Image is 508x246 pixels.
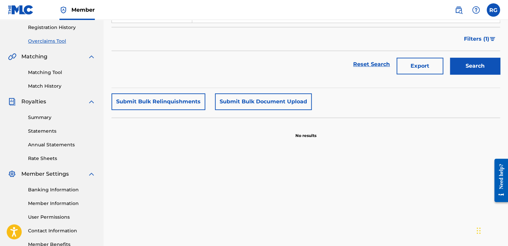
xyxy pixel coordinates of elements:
button: Submit Bulk Document Upload [215,93,312,110]
span: Member [71,6,95,14]
button: Submit Bulk Relinquishments [111,93,205,110]
img: Matching [8,53,16,61]
img: search [455,6,463,14]
iframe: Resource Center [489,154,508,207]
form: Search Form [111,6,500,78]
img: expand [87,170,95,178]
a: Reset Search [350,57,393,72]
img: Top Rightsholder [59,6,67,14]
img: help [472,6,480,14]
span: Royalties [21,98,46,106]
a: Public Search [452,3,465,17]
a: Match History [28,83,95,90]
a: Banking Information [28,186,95,193]
img: MLC Logo [8,5,34,15]
iframe: Chat Widget [475,214,508,246]
a: Annual Statements [28,141,95,148]
a: Matching Tool [28,69,95,76]
span: Member Settings [21,170,69,178]
button: Filters (1) [460,31,500,47]
span: Matching [21,53,47,61]
a: Statements [28,128,95,135]
a: Member Information [28,200,95,207]
button: Export [397,58,443,74]
img: Royalties [8,98,16,106]
span: Filters ( 1 ) [464,35,489,43]
a: Registration History [28,24,95,31]
img: filter [490,37,495,41]
p: No results [295,125,316,139]
img: expand [87,53,95,61]
a: Contact Information [28,227,95,234]
a: Summary [28,114,95,121]
button: Search [450,58,500,74]
a: User Permissions [28,214,95,221]
div: User Menu [487,3,500,17]
a: Rate Sheets [28,155,95,162]
a: Overclaims Tool [28,38,95,45]
img: Member Settings [8,170,16,178]
div: Drag [477,221,481,241]
div: Help [469,3,483,17]
img: expand [87,98,95,106]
